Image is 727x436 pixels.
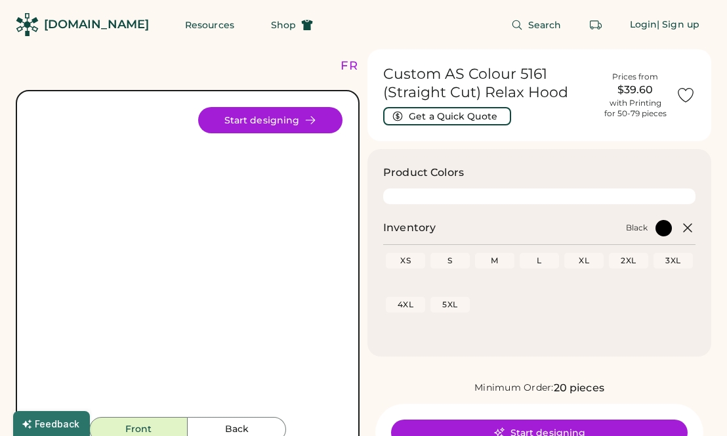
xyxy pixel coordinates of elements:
button: Shop [255,12,329,38]
div: Black [626,223,648,233]
div: 5XL [433,299,467,310]
span: Shop [271,20,296,30]
button: Retrieve an order [583,12,609,38]
button: Get a Quick Quote [383,107,511,125]
div: $39.60 [602,82,668,98]
div: | Sign up [657,18,699,32]
span: Search [528,20,562,30]
div: 2XL [612,255,646,266]
div: Prices from [612,72,658,82]
img: 5161 - Black Front Image [33,107,343,417]
div: L [522,255,556,266]
div: 5161 Style Image [33,107,343,417]
button: Search [495,12,577,38]
div: 20 pieces [554,380,604,396]
h3: Product Colors [383,165,464,181]
div: Login [630,18,657,32]
h2: Inventory [383,220,436,236]
div: M [478,255,512,266]
div: XL [567,255,601,266]
div: S [433,255,467,266]
div: FREE SHIPPING [341,57,453,75]
iframe: Front Chat [665,377,721,433]
div: Minimum Order: [474,381,554,395]
div: with Printing for 50-79 pieces [604,98,667,119]
img: Rendered Logo - Screens [16,13,39,36]
div: [DOMAIN_NAME] [44,16,149,33]
div: XS [388,255,423,266]
h1: Custom AS Colour 5161 (Straight Cut) Relax Hood [383,65,594,102]
button: Resources [169,12,250,38]
div: 3XL [656,255,690,266]
button: Start designing [198,107,343,133]
div: 4XL [388,299,423,310]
